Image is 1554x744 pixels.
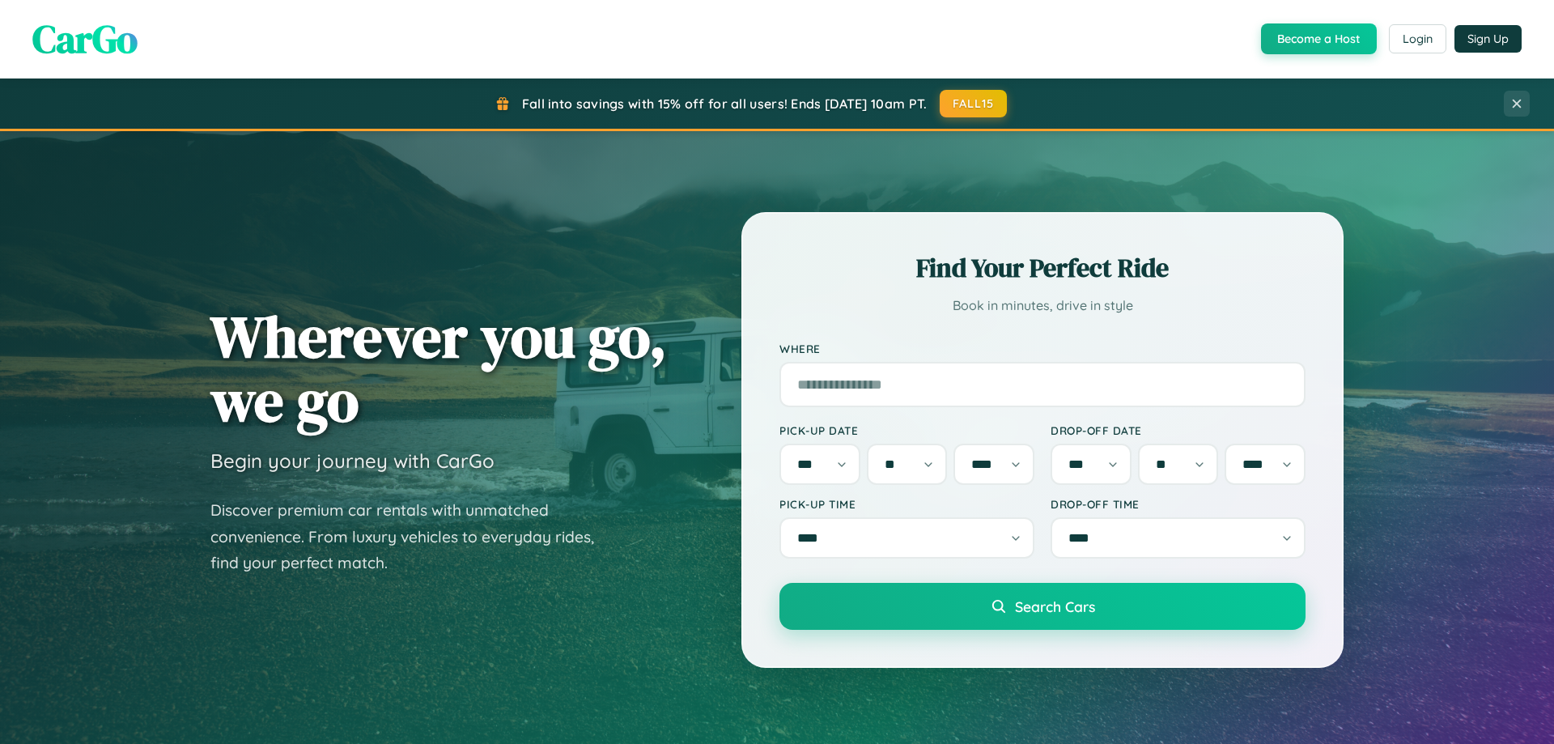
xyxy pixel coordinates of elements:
label: Drop-off Date [1051,423,1306,437]
label: Pick-up Date [779,423,1034,437]
h1: Wherever you go, we go [210,304,667,432]
span: Search Cars [1015,597,1095,615]
h2: Find Your Perfect Ride [779,250,1306,286]
button: FALL15 [940,90,1008,117]
label: Pick-up Time [779,497,1034,511]
span: CarGo [32,12,138,66]
label: Where [779,342,1306,355]
p: Book in minutes, drive in style [779,294,1306,317]
label: Drop-off Time [1051,497,1306,511]
button: Become a Host [1261,23,1377,54]
button: Search Cars [779,583,1306,630]
p: Discover premium car rentals with unmatched convenience. From luxury vehicles to everyday rides, ... [210,497,615,576]
button: Login [1389,24,1446,53]
h3: Begin your journey with CarGo [210,449,495,473]
button: Sign Up [1454,25,1522,53]
span: Fall into savings with 15% off for all users! Ends [DATE] 10am PT. [522,96,928,112]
